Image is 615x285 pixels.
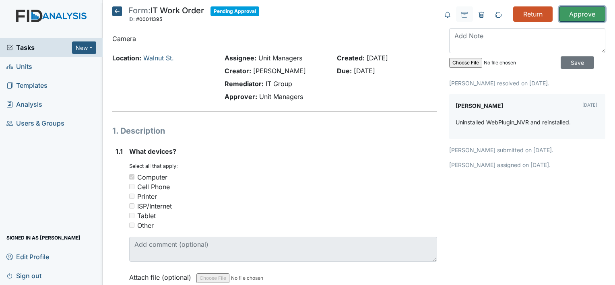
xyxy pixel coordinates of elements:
[259,93,303,101] span: Unit Managers
[225,67,251,75] strong: Creator:
[6,60,32,73] span: Units
[137,221,154,230] div: Other
[129,203,134,209] input: ISP/Internet
[225,93,257,101] strong: Approver:
[136,16,162,22] span: #00011395
[112,125,437,137] h1: 1. Description
[129,163,178,169] small: Select all that apply:
[211,6,259,16] span: Pending Approval
[582,102,597,108] small: [DATE]
[449,161,605,169] p: [PERSON_NAME] assigned on [DATE].
[129,213,134,218] input: Tablet
[116,147,123,156] label: 1.1
[137,211,156,221] div: Tablet
[129,147,176,155] span: What devices?
[561,56,594,69] input: Save
[128,6,204,24] div: IT Work Order
[6,79,47,92] span: Templates
[337,67,352,75] strong: Due:
[449,79,605,87] p: [PERSON_NAME] resolved on [DATE].
[6,43,72,52] a: Tasks
[449,146,605,154] p: [PERSON_NAME] submitted on [DATE].
[72,41,96,54] button: New
[137,182,170,192] div: Cell Phone
[367,54,388,62] span: [DATE]
[6,231,80,244] span: Signed in as [PERSON_NAME]
[6,250,49,263] span: Edit Profile
[337,54,365,62] strong: Created:
[258,54,302,62] span: Unit Managers
[128,6,151,15] span: Form:
[456,100,503,112] label: [PERSON_NAME]
[137,201,172,211] div: ISP/Internet
[137,172,167,182] div: Computer
[143,54,174,62] a: Walnut St.
[129,268,194,282] label: Attach file (optional)
[129,223,134,228] input: Other
[137,192,157,201] div: Printer
[112,34,437,43] p: Camera
[253,67,306,75] span: [PERSON_NAME]
[128,16,135,22] span: ID:
[559,6,605,22] input: Approve
[6,117,64,130] span: Users & Groups
[225,54,256,62] strong: Assignee:
[225,80,264,88] strong: Remediator:
[266,80,292,88] span: IT Group
[354,67,375,75] span: [DATE]
[456,118,571,126] p: Uninstalled WebPlugin_NVR and reinstalled.
[513,6,553,22] input: Return
[129,194,134,199] input: Printer
[6,269,41,282] span: Sign out
[129,174,134,180] input: Computer
[6,98,42,111] span: Analysis
[129,184,134,189] input: Cell Phone
[112,54,141,62] strong: Location:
